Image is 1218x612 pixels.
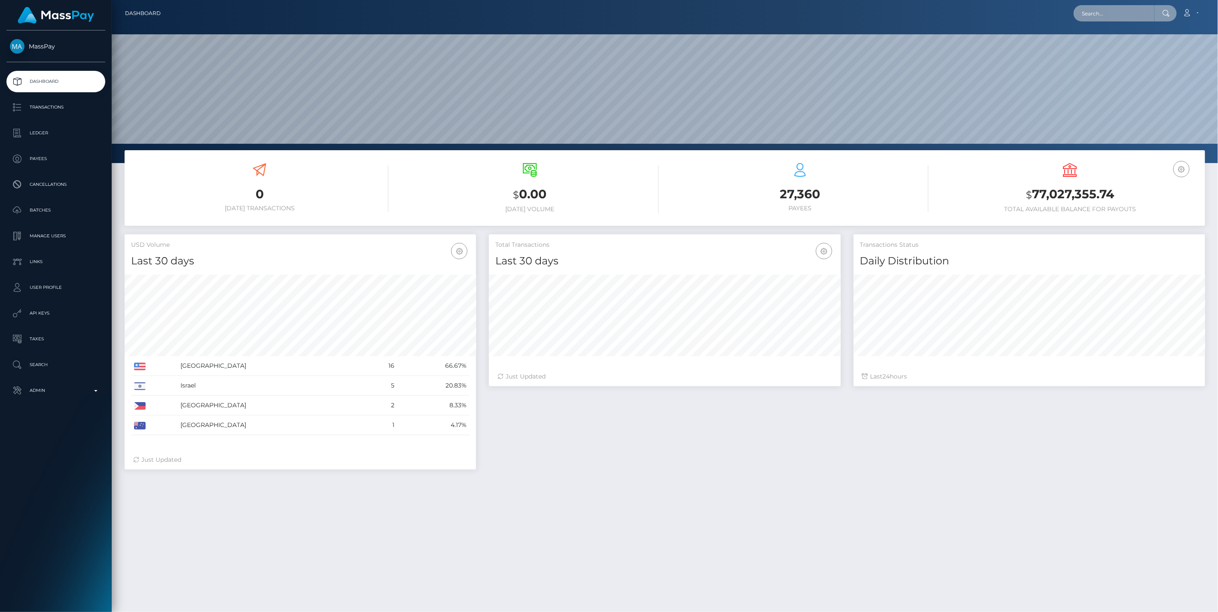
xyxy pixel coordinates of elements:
[941,186,1199,203] h3: 77,027,355.74
[10,230,102,242] p: Manage Users
[10,255,102,268] p: Links
[6,42,105,50] span: MassPay
[10,152,102,165] p: Payees
[366,356,398,376] td: 16
[6,225,105,247] a: Manage Users
[6,148,105,170] a: Payees
[10,384,102,397] p: Admin
[6,200,105,221] a: Batches
[366,396,398,415] td: 2
[495,254,834,269] h4: Last 30 days
[862,372,1197,381] div: Last hours
[10,127,102,139] p: Ledger
[366,415,398,435] td: 1
[513,189,519,201] small: $
[366,376,398,396] td: 5
[131,186,388,203] h3: 0
[401,186,659,203] h3: 0.00
[134,402,146,410] img: PH.png
[131,205,388,212] h6: [DATE] Transactions
[495,241,834,249] h5: Total Transactions
[131,254,470,269] h4: Last 30 days
[134,382,146,390] img: IL.png
[1074,5,1154,21] input: Search...
[6,354,105,376] a: Search
[125,4,161,22] a: Dashboard
[6,380,105,401] a: Admin
[6,328,105,350] a: Taxes
[177,376,366,396] td: Israel
[134,422,146,430] img: AU.png
[10,39,24,54] img: MassPay
[10,101,102,114] p: Transactions
[177,415,366,435] td: [GEOGRAPHIC_DATA]
[6,97,105,118] a: Transactions
[672,205,929,212] h6: Payees
[10,204,102,217] p: Batches
[10,358,102,371] p: Search
[860,254,1199,269] h4: Daily Distribution
[10,307,102,320] p: API Keys
[883,373,890,380] span: 24
[401,206,659,213] h6: [DATE] Volume
[6,251,105,273] a: Links
[10,75,102,88] p: Dashboard
[6,303,105,324] a: API Keys
[6,174,105,195] a: Cancellations
[18,7,94,24] img: MassPay Logo
[6,71,105,92] a: Dashboard
[134,363,146,370] img: US.png
[6,122,105,144] a: Ledger
[6,277,105,298] a: User Profile
[10,333,102,345] p: Taxes
[860,241,1199,249] h5: Transactions Status
[177,396,366,415] td: [GEOGRAPHIC_DATA]
[177,356,366,376] td: [GEOGRAPHIC_DATA]
[133,455,467,464] div: Just Updated
[397,415,470,435] td: 4.17%
[10,178,102,191] p: Cancellations
[941,206,1199,213] h6: Total Available Balance for Payouts
[10,281,102,294] p: User Profile
[1026,189,1032,201] small: $
[397,356,470,376] td: 66.67%
[498,372,832,381] div: Just Updated
[131,241,470,249] h5: USD Volume
[672,186,929,203] h3: 27,360
[397,396,470,415] td: 8.33%
[397,376,470,396] td: 20.83%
